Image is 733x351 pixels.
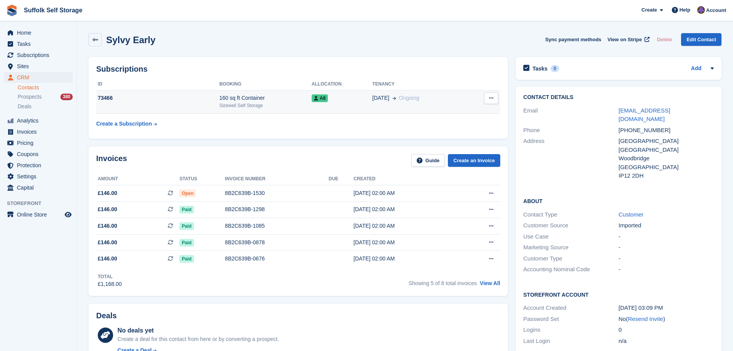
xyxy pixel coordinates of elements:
[354,205,459,213] div: [DATE] 02:00 AM
[4,138,73,148] a: menu
[4,182,73,193] a: menu
[409,280,477,286] span: Showing 5 of 8 total invoices
[523,326,618,334] div: Logins
[354,173,459,185] th: Created
[179,173,225,185] th: Status
[4,50,73,60] a: menu
[17,39,63,49] span: Tasks
[7,200,77,207] span: Storefront
[18,93,42,101] span: Prospects
[17,61,63,72] span: Sites
[604,33,651,46] a: View on Stripe
[523,243,618,252] div: Marketing Source
[523,210,618,219] div: Contact Type
[4,126,73,137] a: menu
[608,36,642,44] span: View on Stripe
[680,6,690,14] span: Help
[225,238,329,247] div: 8B2C639B-0878
[619,326,714,334] div: 0
[619,315,714,324] div: No
[17,27,63,38] span: Home
[312,78,372,91] th: Allocation
[225,173,329,185] th: Invoice number
[691,64,701,73] a: Add
[697,6,705,14] img: Emma
[96,94,219,102] div: 73466
[63,210,73,219] a: Preview store
[219,78,312,91] th: Booking
[17,209,63,220] span: Online Store
[523,254,618,263] div: Customer Type
[18,93,73,101] a: Prospects 380
[641,6,657,14] span: Create
[98,205,117,213] span: £146.00
[60,94,73,100] div: 380
[225,189,329,197] div: 8B2C639B-1530
[619,211,644,218] a: Customer
[619,243,714,252] div: -
[619,232,714,241] div: -
[681,33,721,46] a: Edit Contact
[4,171,73,182] a: menu
[619,154,714,163] div: Woodbridge
[654,33,675,46] button: Delete
[18,103,32,110] span: Deals
[98,189,117,197] span: £146.00
[533,65,548,72] h2: Tasks
[17,171,63,182] span: Settings
[619,171,714,180] div: IP12 2DH
[106,35,155,45] h2: Sylvy Early
[523,291,714,298] h2: Storefront Account
[619,163,714,172] div: [GEOGRAPHIC_DATA]
[17,182,63,193] span: Capital
[98,238,117,247] span: £146.00
[179,206,194,213] span: Paid
[399,95,419,101] span: Ongoing
[179,255,194,263] span: Paid
[17,149,63,160] span: Coupons
[619,146,714,155] div: [GEOGRAPHIC_DATA]
[523,137,618,180] div: Address
[96,65,500,74] h2: Subscriptions
[372,78,468,91] th: Tenancy
[225,205,329,213] div: 8B2C639B-1298
[98,280,122,288] div: £1,168.00
[523,221,618,230] div: Customer Source
[225,222,329,230] div: 8B2C639B-1085
[523,265,618,274] div: Accounting Nominal Code
[4,160,73,171] a: menu
[17,138,63,148] span: Pricing
[6,5,18,16] img: stora-icon-8386f47178a22dfd0bd8f6a31ec36ba5ce8667c1dd55bd0f319d3a0aa187defe.svg
[619,107,670,123] a: [EMAIL_ADDRESS][DOMAIN_NAME]
[96,120,152,128] div: Create a Subscription
[619,221,714,230] div: Imported
[372,94,389,102] span: [DATE]
[17,115,63,126] span: Analytics
[179,190,196,197] span: Open
[96,154,127,167] h2: Invoices
[98,222,117,230] span: £146.00
[96,78,219,91] th: ID
[523,94,714,101] h2: Contact Details
[354,222,459,230] div: [DATE] 02:00 AM
[17,50,63,60] span: Subscriptions
[545,33,601,46] button: Sync payment methods
[98,273,122,280] div: Total
[4,115,73,126] a: menu
[628,316,663,322] a: Resend Invite
[523,126,618,135] div: Phone
[219,94,312,102] div: 160 sq ft Container
[219,102,312,109] div: Sizewell Self Storage
[523,106,618,124] div: Email
[17,126,63,137] span: Invoices
[480,280,500,286] a: View All
[117,326,279,335] div: No deals yet
[4,72,73,83] a: menu
[18,102,73,111] a: Deals
[523,304,618,312] div: Account Created
[96,117,157,131] a: Create a Subscription
[619,304,714,312] div: [DATE] 03:09 PM
[329,173,354,185] th: Due
[17,160,63,171] span: Protection
[179,239,194,247] span: Paid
